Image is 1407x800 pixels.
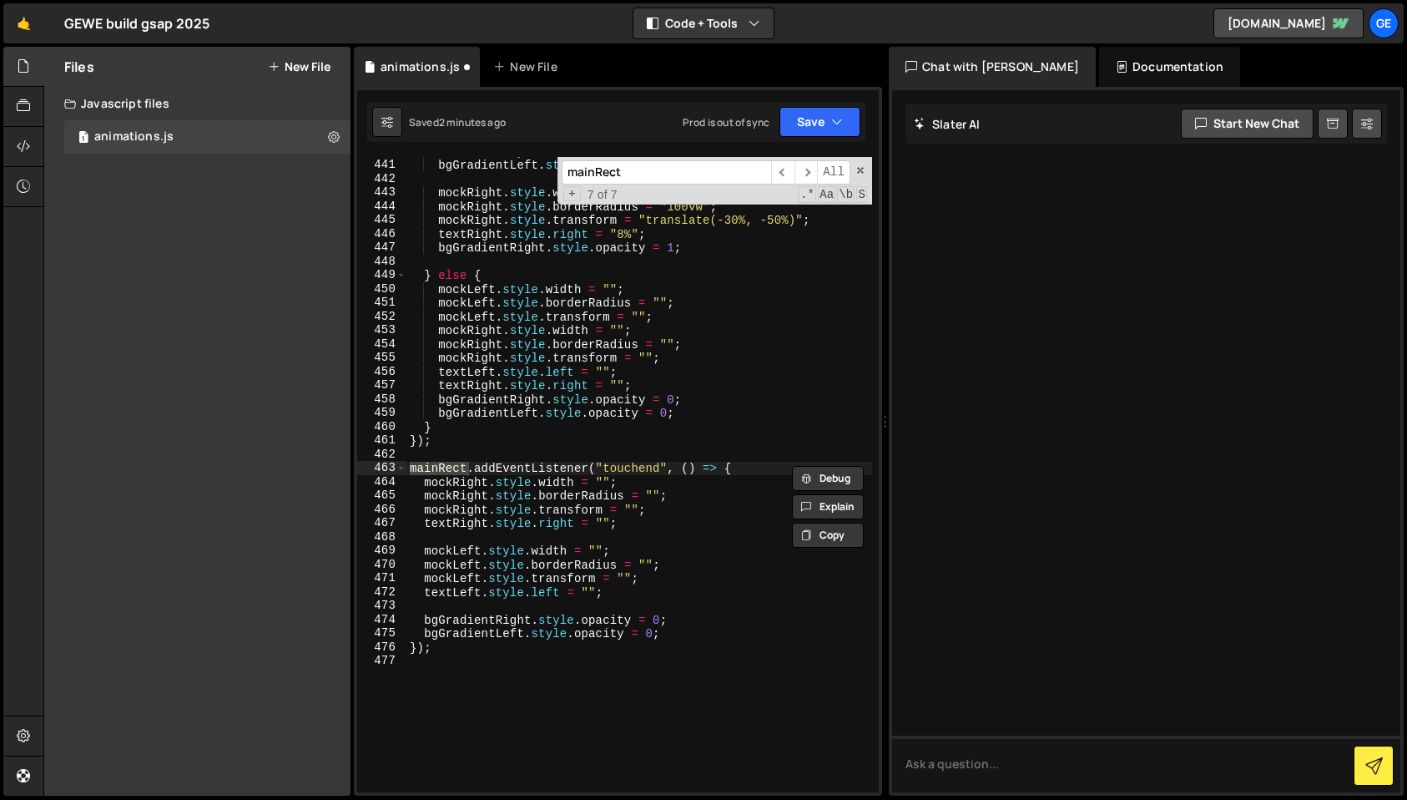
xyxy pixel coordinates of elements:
div: 462 [357,448,406,462]
button: Save [779,107,860,137]
span: Whole Word Search [837,186,855,203]
div: New File [493,58,563,75]
div: 474 [357,613,406,627]
div: 469 [357,544,406,558]
img: tab_keywords_by_traffic_grey.svg [163,97,176,110]
span: 7 of 7 [581,188,624,202]
div: 471 [357,571,406,585]
span: Search In Selection [856,186,867,203]
span: Toggle Replace mode [563,186,581,202]
a: 🤙 [3,3,44,43]
span: 1 [78,132,88,145]
div: 461 [357,433,406,448]
div: 457 [357,378,406,392]
span: RegExp Search [799,186,816,203]
img: logo_orange.svg [27,27,40,40]
button: New File [268,60,330,73]
div: 465 [357,489,406,503]
div: animations.js [94,129,174,144]
div: Javascript files [44,87,350,120]
button: Copy [792,523,864,548]
div: v 4.0.25 [47,27,82,40]
div: 441 [357,158,406,172]
div: 452 [357,310,406,324]
span: ​ [794,160,818,185]
h2: Files [64,58,94,76]
div: 16828/45989.js [64,120,350,154]
div: 466 [357,503,406,517]
span: ​ [771,160,794,185]
div: 476 [357,641,406,655]
div: 442 [357,172,406,186]
div: 464 [357,475,406,489]
div: 467 [357,516,406,530]
div: 445 [357,213,406,227]
a: GE [1369,8,1399,38]
div: Prod is out of sync [683,115,769,129]
a: [DOMAIN_NAME] [1213,8,1364,38]
div: 448 [357,255,406,269]
div: 460 [357,420,406,434]
div: animations.js [381,58,460,75]
button: Debug [792,466,864,491]
div: Documentation [1099,47,1240,87]
div: Domain [86,99,123,109]
h2: Slater AI [914,116,981,132]
div: 453 [357,323,406,337]
div: 449 [357,268,406,282]
input: Search for [562,160,771,185]
div: 443 [357,185,406,200]
div: Keywords nach Traffic [181,99,288,109]
div: 447 [357,241,406,255]
div: Domain: [PERSON_NAME][DOMAIN_NAME] [43,43,276,57]
button: Code + Tools [633,8,774,38]
div: GEWE build gsap 2025 [64,13,209,33]
div: 473 [357,599,406,613]
div: 463 [357,461,406,475]
div: 444 [357,200,406,214]
div: 455 [357,351,406,365]
img: website_grey.svg [27,43,40,57]
div: 446 [357,227,406,241]
div: 472 [357,585,406,600]
div: 2 minutes ago [439,115,506,129]
div: 459 [357,406,406,420]
span: CaseSensitive Search [818,186,835,203]
img: tab_domain_overview_orange.svg [68,97,81,110]
div: Chat with [PERSON_NAME] [889,47,1096,87]
div: 470 [357,558,406,572]
div: 458 [357,392,406,407]
button: Explain [792,494,864,519]
div: 468 [357,530,406,544]
div: 475 [357,626,406,641]
button: Start new chat [1181,109,1314,139]
div: 454 [357,337,406,352]
div: 477 [357,654,406,668]
span: Alt-Enter [817,160,850,185]
div: 456 [357,365,406,379]
div: 450 [357,282,406,296]
div: Saved [409,115,506,129]
div: 451 [357,296,406,310]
